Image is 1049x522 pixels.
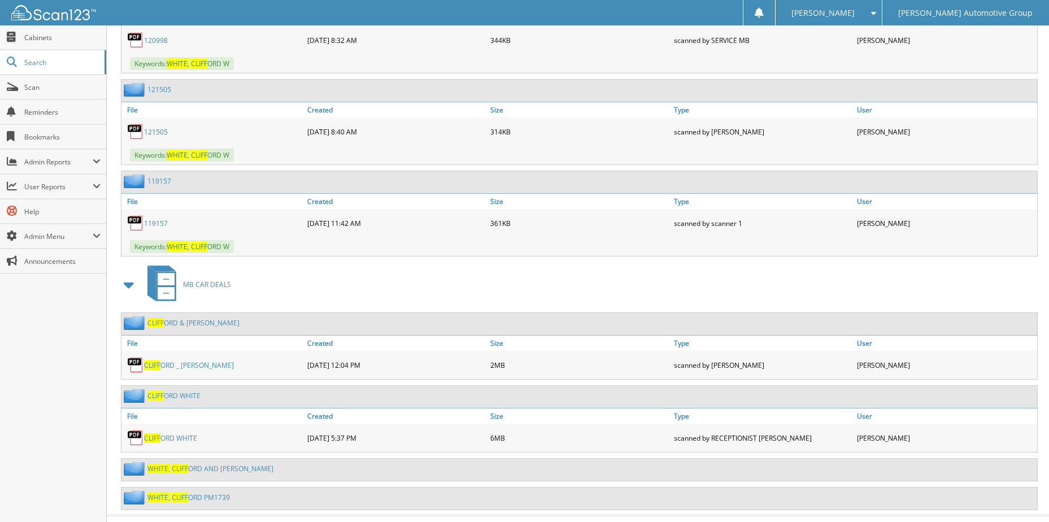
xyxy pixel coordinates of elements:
[147,464,170,473] span: WHITE,
[854,120,1037,143] div: [PERSON_NAME]
[130,149,234,162] span: Keywords: ORD W
[854,212,1037,234] div: [PERSON_NAME]
[671,354,854,376] div: scanned by [PERSON_NAME]
[167,59,189,68] span: WHITE,
[671,427,854,449] div: scanned by RECEPTIONIST [PERSON_NAME]
[24,82,101,92] span: Scan
[671,102,854,118] a: Type
[993,468,1049,522] iframe: Chat Widget
[854,194,1037,209] a: User
[147,318,240,328] a: CLIFFORD & [PERSON_NAME]
[24,132,101,142] span: Bookmarks
[854,102,1037,118] a: User
[144,360,160,370] span: CLIFF
[130,240,234,253] span: Keywords: ORD W
[304,354,487,376] div: [DATE] 12:04 PM
[127,123,144,140] img: PDF.png
[304,427,487,449] div: [DATE] 5:37 PM
[671,336,854,351] a: Type
[130,57,234,70] span: Keywords: ORD W
[304,29,487,51] div: [DATE] 8:32 AM
[24,58,99,67] span: Search
[11,5,96,20] img: scan123-logo-white.svg
[124,462,147,476] img: folder2.png
[144,219,168,228] a: 119157
[127,32,144,49] img: PDF.png
[172,464,188,473] span: CLIFF
[854,408,1037,424] a: User
[127,356,144,373] img: PDF.png
[121,194,304,209] a: File
[304,408,487,424] a: Created
[172,493,188,502] span: CLIFF
[487,354,671,376] div: 2MB
[487,29,671,51] div: 344KB
[671,120,854,143] div: scanned by [PERSON_NAME]
[671,194,854,209] a: Type
[24,182,93,192] span: User Reports
[487,212,671,234] div: 361KB
[144,36,168,45] a: 120998
[854,427,1037,449] div: [PERSON_NAME]
[191,150,207,160] span: CLIFF
[167,242,189,251] span: WHITE,
[147,318,164,328] span: CLIFF
[167,150,189,160] span: WHITE,
[124,389,147,403] img: folder2.png
[854,336,1037,351] a: User
[147,493,170,502] span: WHITE,
[671,408,854,424] a: Type
[127,215,144,232] img: PDF.png
[121,336,304,351] a: File
[304,102,487,118] a: Created
[791,10,855,16] span: [PERSON_NAME]
[191,242,207,251] span: CLIFF
[191,59,207,68] span: CLIFF
[144,127,168,137] a: 121505
[487,120,671,143] div: 314KB
[671,212,854,234] div: scanned by scanner 1
[141,262,231,307] a: MB CAR DEALS
[304,120,487,143] div: [DATE] 8:40 AM
[24,232,93,241] span: Admin Menu
[671,29,854,51] div: scanned by SERVICE MB
[487,408,671,424] a: Size
[304,336,487,351] a: Created
[144,360,234,370] a: CLIFFORD _ [PERSON_NAME]
[124,82,147,97] img: folder2.png
[121,408,304,424] a: File
[147,85,171,94] a: 121505
[24,107,101,117] span: Reminders
[854,354,1037,376] div: [PERSON_NAME]
[487,427,671,449] div: 6MB
[147,176,171,186] a: 119157
[24,207,101,216] span: Help
[304,212,487,234] div: [DATE] 11:42 AM
[487,194,671,209] a: Size
[124,174,147,188] img: folder2.png
[147,493,230,502] a: WHITE, CLIFFORD PM1739
[121,102,304,118] a: File
[24,157,93,167] span: Admin Reports
[304,194,487,209] a: Created
[147,464,273,473] a: WHITE, CLIFFORD AND [PERSON_NAME]
[124,316,147,330] img: folder2.png
[127,429,144,446] img: PDF.png
[124,490,147,504] img: folder2.png
[144,433,197,443] a: CLIFFORD WHITE
[183,280,231,289] span: MB CAR DEALS
[487,336,671,351] a: Size
[854,29,1037,51] div: [PERSON_NAME]
[24,256,101,266] span: Announcements
[147,391,164,401] span: CLIFF
[24,33,101,42] span: Cabinets
[898,10,1033,16] span: [PERSON_NAME] Automotive Group
[487,102,671,118] a: Size
[147,391,201,401] a: CLIFFORD WHITE
[144,433,160,443] span: CLIFF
